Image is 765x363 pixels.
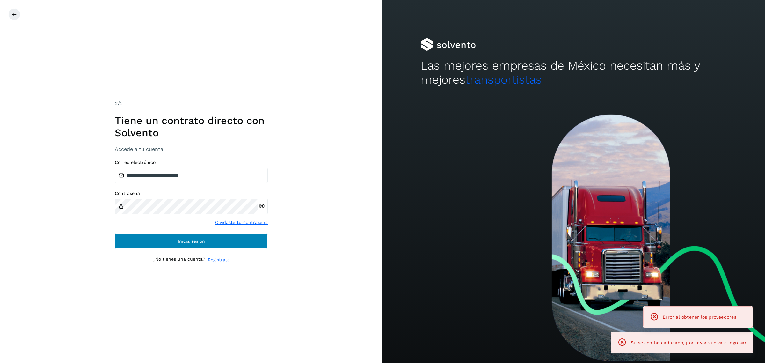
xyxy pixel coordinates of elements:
h2: Las mejores empresas de México necesitan más y mejores [421,59,727,87]
a: Regístrate [208,256,230,263]
p: ¿No tienes una cuenta? [153,256,205,263]
span: Error al obtener los proveedores [663,315,736,320]
a: Olvidaste tu contraseña [215,219,268,226]
span: transportistas [465,73,542,86]
h1: Tiene un contrato directo con Solvento [115,115,268,139]
span: Inicia sesión [178,239,205,243]
span: 2 [115,100,118,107]
div: /2 [115,100,268,107]
label: Contraseña [115,191,268,196]
label: Correo electrónico [115,160,268,165]
span: Su sesión ha caducado, por favor vuelva a ingresar. [631,340,747,345]
h3: Accede a tu cuenta [115,146,268,152]
button: Inicia sesión [115,233,268,249]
